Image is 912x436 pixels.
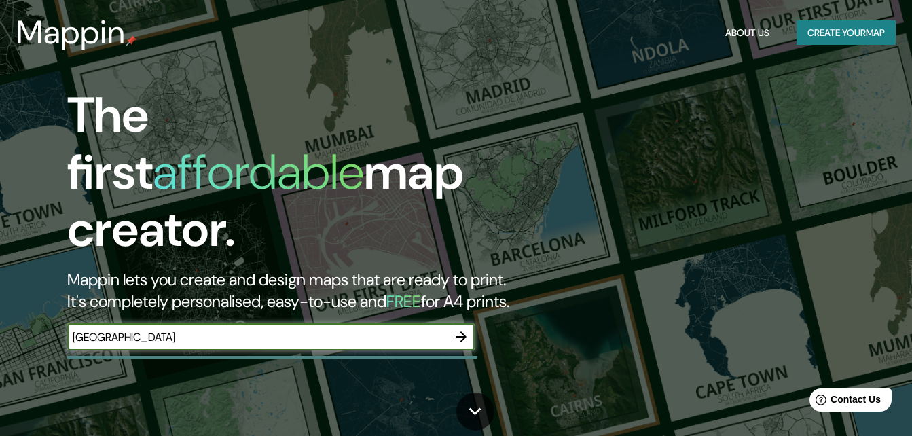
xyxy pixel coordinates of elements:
button: Create yourmap [797,20,896,46]
img: mappin-pin [126,35,136,46]
h1: The first map creator. [67,87,524,269]
h5: FREE [386,291,421,312]
h2: Mappin lets you create and design maps that are ready to print. It's completely personalised, eas... [67,269,524,312]
iframe: Help widget launcher [791,383,897,421]
input: Choose your favourite place [67,329,448,345]
h3: Mappin [16,14,126,52]
button: About Us [720,20,775,46]
h1: affordable [153,141,364,204]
